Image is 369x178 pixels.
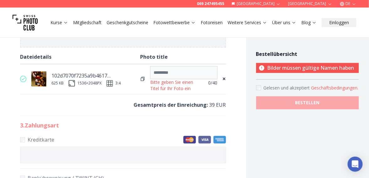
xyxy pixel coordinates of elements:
[256,96,359,109] button: BESTELLEN
[20,52,140,61] div: Dateidetails
[256,50,359,58] h4: Bestellübersicht
[50,19,68,26] a: Kurse
[153,19,196,26] a: Fotowettbewerbe
[197,1,224,6] a: 069 247495455
[208,80,218,86] span: 0 /40
[299,18,319,27] button: Blog
[223,74,226,83] span: ×
[20,76,26,82] img: valid
[270,18,299,27] button: Über uns
[311,85,359,91] button: Accept termsGelesen und akzeptiert
[77,81,102,86] div: 1536 × 2048 PX
[51,71,112,80] div: 102d7070f7235a9b46172b34dfa...
[140,52,226,61] div: Photo title
[48,18,71,27] button: Kurse
[134,101,208,108] b: Gesamtpreis der Einreichung :
[198,18,225,27] button: Fotoreisen
[13,10,38,35] img: Swiss photo club
[348,157,363,172] div: Open Intercom Messenger
[71,18,104,27] button: Mitgliedschaft
[256,63,359,73] p: Bilder müssen gültige Namen haben
[104,18,151,27] button: Geschenkgutscheine
[272,19,296,26] a: Über uns
[69,80,75,86] img: size
[20,100,226,109] p: 39 EUR
[73,19,102,26] a: Mitgliedschaft
[51,81,64,86] div: 625 KB
[201,19,223,26] a: Fotoreisen
[150,79,201,92] div: Bitte geben Sie einen Titel für Ihr Foto ein
[107,80,113,86] img: ratio
[115,81,121,86] span: 3:4
[322,18,356,27] button: Einloggen
[301,19,317,26] a: Blog
[264,85,311,91] span: Gelesen und akzeptiert
[228,19,267,26] a: Weitere Services
[107,19,148,26] a: Geschenkgutscheine
[225,18,270,27] button: Weitere Services
[31,71,46,86] img: thumb
[295,100,320,106] b: BESTELLEN
[256,85,261,90] input: Accept terms
[151,18,198,27] button: Fotowettbewerbe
